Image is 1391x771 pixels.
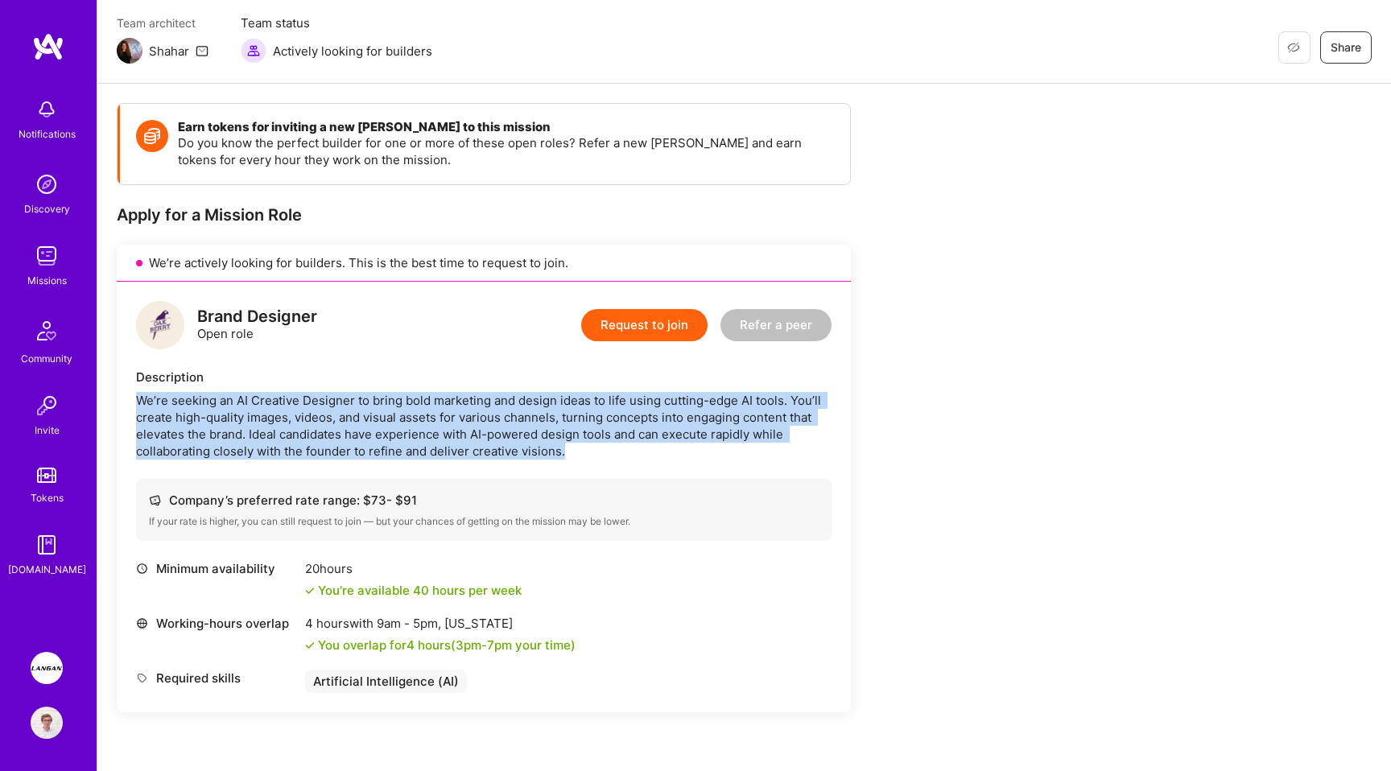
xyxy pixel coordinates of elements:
img: bell [31,93,63,126]
img: Invite [31,390,63,422]
span: Share [1331,39,1361,56]
p: Do you know the perfect builder for one or more of these open roles? Refer a new [PERSON_NAME] an... [178,134,834,168]
img: discovery [31,168,63,200]
img: User Avatar [31,707,63,739]
div: Open role [197,308,317,342]
div: We’re actively looking for builders. This is the best time to request to join. [117,245,851,282]
img: Community [27,311,66,350]
img: Langan: AI-Copilot for Environmental Site Assessment [31,652,63,684]
img: guide book [31,529,63,561]
span: Team architect [117,14,208,31]
img: Token icon [136,120,168,152]
div: Notifications [19,126,76,142]
div: [DOMAIN_NAME] [8,561,86,578]
div: Required skills [136,670,297,686]
div: Community [21,350,72,367]
div: You overlap for 4 hours ( your time) [318,637,576,653]
i: icon Check [305,586,315,596]
img: Actively looking for builders [241,38,266,64]
span: 9am - 5pm , [374,616,444,631]
i: icon Cash [149,494,161,506]
i: icon Check [305,641,315,650]
div: 4 hours with [US_STATE] [305,615,576,632]
button: Refer a peer [720,309,832,341]
div: Working-hours overlap [136,615,297,632]
div: 20 hours [305,560,522,577]
img: tokens [37,468,56,483]
a: User Avatar [27,707,67,739]
i: icon Mail [196,44,208,57]
div: Company’s preferred rate range: $ 73 - $ 91 [149,492,819,509]
img: logo [136,301,184,349]
div: Invite [35,422,60,439]
button: Request to join [581,309,708,341]
i: icon Tag [136,672,148,684]
div: Shahar [149,43,189,60]
div: Discovery [24,200,70,217]
img: Team Architect [117,38,142,64]
h4: Earn tokens for inviting a new [PERSON_NAME] to this mission [178,120,834,134]
button: Share [1320,31,1372,64]
img: logo [32,32,64,61]
div: Artificial Intelligence (AI) [305,670,467,693]
div: Description [136,369,832,385]
div: Apply for a Mission Role [117,204,851,225]
div: Brand Designer [197,308,317,325]
span: 3pm - 7pm [456,637,512,653]
span: Team status [241,14,432,31]
a: Langan: AI-Copilot for Environmental Site Assessment [27,652,67,684]
div: If your rate is higher, you can still request to join — but your chances of getting on the missio... [149,515,819,528]
div: We’re seeking an AI Creative Designer to bring bold marketing and design ideas to life using cutt... [136,392,832,460]
span: Actively looking for builders [273,43,432,60]
i: icon Clock [136,563,148,575]
i: icon EyeClosed [1287,41,1300,54]
div: Tokens [31,489,64,506]
div: Missions [27,272,67,289]
i: icon World [136,617,148,629]
div: You're available 40 hours per week [305,582,522,599]
div: Minimum availability [136,560,297,577]
img: teamwork [31,240,63,272]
